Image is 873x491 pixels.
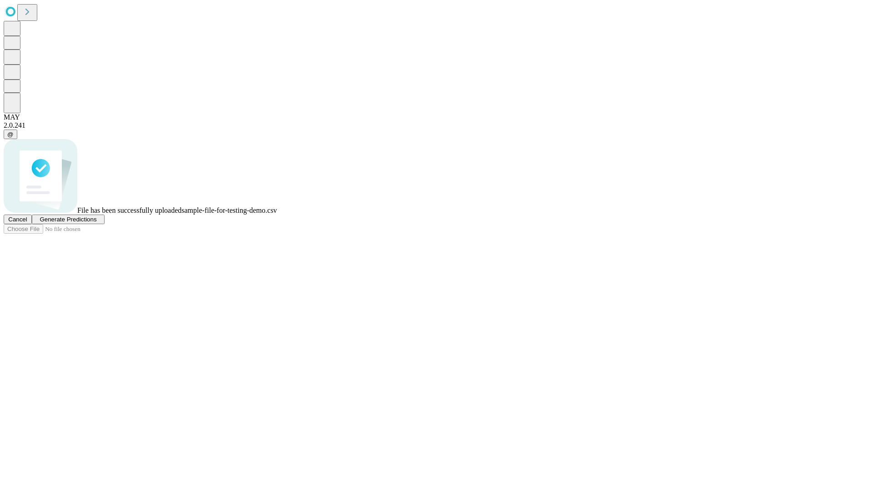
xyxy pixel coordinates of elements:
span: Generate Predictions [40,216,96,223]
span: sample-file-for-testing-demo.csv [181,206,277,214]
button: Cancel [4,215,32,224]
span: File has been successfully uploaded [77,206,181,214]
button: Generate Predictions [32,215,105,224]
div: 2.0.241 [4,121,869,130]
button: @ [4,130,17,139]
span: Cancel [8,216,27,223]
span: @ [7,131,14,138]
div: MAY [4,113,869,121]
